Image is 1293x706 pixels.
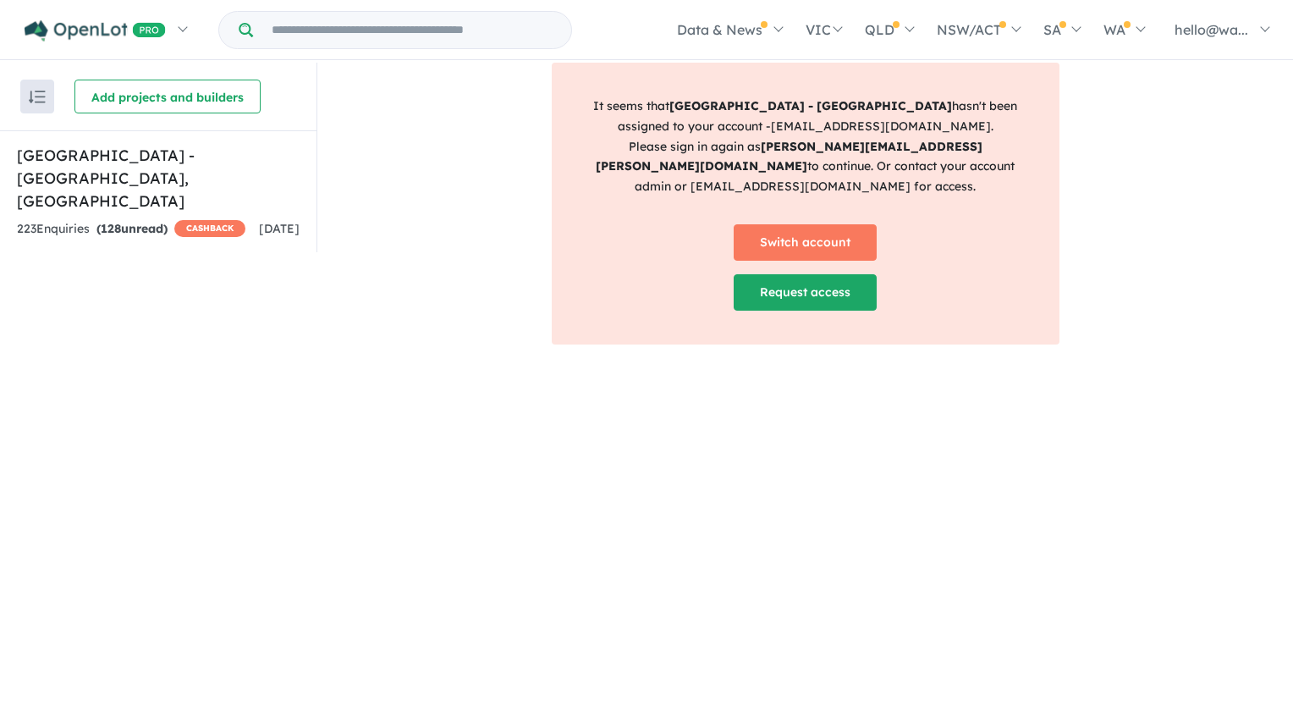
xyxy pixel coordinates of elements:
h5: [GEOGRAPHIC_DATA] - [GEOGRAPHIC_DATA] , [GEOGRAPHIC_DATA] [17,144,300,212]
input: Try estate name, suburb, builder or developer [256,12,568,48]
button: Add projects and builders [74,80,261,113]
span: CASHBACK [174,220,245,237]
div: 223 Enquir ies [17,219,245,240]
span: [DATE] [259,221,300,236]
strong: ( unread) [96,221,168,236]
img: sort.svg [29,91,46,103]
strong: [PERSON_NAME][EMAIL_ADDRESS][PERSON_NAME][DOMAIN_NAME] [596,139,982,174]
span: hello@wa... [1175,21,1248,38]
strong: [GEOGRAPHIC_DATA] - [GEOGRAPHIC_DATA] [669,98,952,113]
p: It seems that hasn't been assigned to your account - [EMAIL_ADDRESS][DOMAIN_NAME] . Please sign i... [580,97,1031,197]
span: 128 [101,221,121,236]
a: Switch account [734,224,877,261]
img: Openlot PRO Logo White [25,20,166,41]
a: Request access [734,274,877,311]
